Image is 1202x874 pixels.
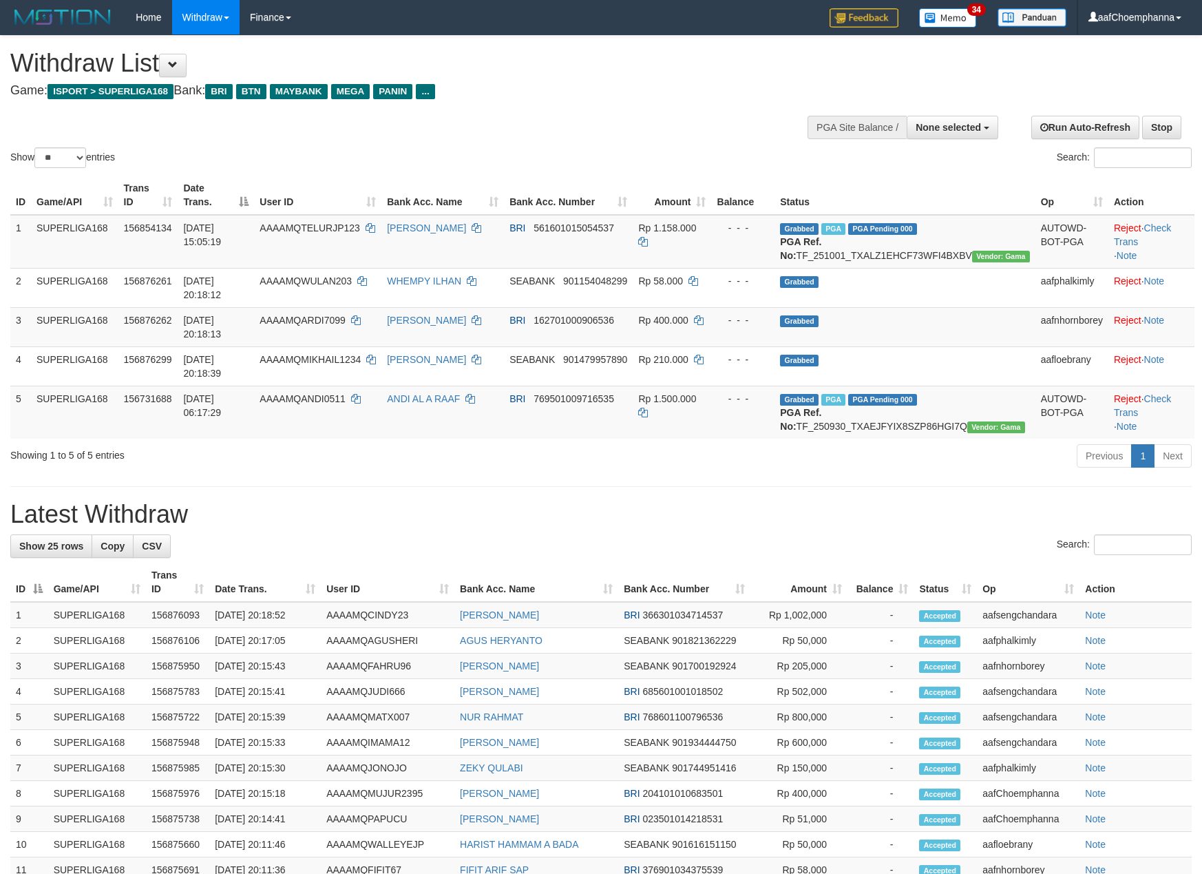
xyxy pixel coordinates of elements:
[534,315,614,326] span: Copy 162701000906536 to clipboard
[977,730,1079,756] td: aafsengchandara
[1085,635,1106,646] a: Note
[48,705,146,730] td: SUPERLIGA168
[236,84,266,99] span: BTN
[10,346,31,386] td: 4
[780,355,819,366] span: Grabbed
[1031,116,1139,139] a: Run Auto-Refresh
[509,354,555,365] span: SEABANK
[48,756,146,781] td: SUPERLIGA168
[919,8,977,28] img: Button%20Memo.svg
[780,315,819,327] span: Grabbed
[638,354,688,365] span: Rp 210.000
[907,116,998,139] button: None selected
[10,307,31,346] td: 3
[321,730,454,756] td: AAAAMQIMAMA12
[977,807,1079,832] td: aafChoemphanna
[10,602,48,628] td: 1
[209,832,321,857] td: [DATE] 20:11:46
[1079,563,1192,602] th: Action
[642,711,723,722] span: Copy 768601100796536 to clipboard
[847,781,914,807] td: -
[633,176,711,215] th: Amount: activate to sort column ascending
[48,832,146,857] td: SUPERLIGA168
[209,563,321,602] th: Date Trans.: activate to sort column ascending
[1108,386,1194,439] td: · ·
[672,635,736,646] span: Copy 901821362229 to clipboard
[919,661,960,673] span: Accepted
[48,679,146,705] td: SUPERLIGA168
[638,315,688,326] span: Rp 400.000
[774,176,1035,215] th: Status
[1108,346,1194,386] td: ·
[919,636,960,647] span: Accepted
[1144,275,1165,287] a: Note
[260,315,346,326] span: AAAAMQARDI7099
[916,122,981,133] span: None selected
[183,275,221,300] span: [DATE] 20:18:12
[118,176,178,215] th: Trans ID: activate to sort column ascending
[624,839,669,850] span: SEABANK
[387,315,466,326] a: [PERSON_NAME]
[10,705,48,730] td: 5
[1108,268,1194,307] td: ·
[624,686,640,697] span: BRI
[1114,222,1141,233] a: Reject
[1035,386,1108,439] td: AUTOWD-BOT-PGA
[750,730,847,756] td: Rp 600,000
[919,789,960,800] span: Accepted
[821,394,845,406] span: Marked by aafromsomean
[624,813,640,824] span: BRI
[504,176,633,215] th: Bank Acc. Number: activate to sort column ascending
[717,392,769,406] div: - - -
[260,222,360,233] span: AAAAMQTELURJP123
[509,315,525,326] span: BRI
[146,628,209,654] td: 156876106
[19,541,83,552] span: Show 25 rows
[972,251,1030,262] span: Vendor URL: https://trx31.1velocity.biz
[1142,116,1181,139] a: Stop
[750,654,847,679] td: Rp 205,000
[34,147,86,168] select: Showentries
[146,730,209,756] td: 156875948
[750,832,847,857] td: Rp 50,000
[178,176,254,215] th: Date Trans.: activate to sort column descending
[124,315,172,326] span: 156876262
[387,354,466,365] a: [PERSON_NAME]
[1085,813,1106,824] a: Note
[672,839,736,850] span: Copy 901616151150 to clipboard
[780,394,819,406] span: Grabbed
[750,628,847,654] td: Rp 50,000
[10,781,48,807] td: 8
[183,354,221,379] span: [DATE] 20:18:39
[10,50,788,77] h1: Withdraw List
[321,628,454,654] td: AAAAMQAGUSHERI
[534,222,614,233] span: Copy 561601015054537 to clipboard
[977,781,1079,807] td: aafChoemphanna
[534,393,614,404] span: Copy 769501009716535 to clipboard
[146,807,209,832] td: 156875738
[321,756,454,781] td: AAAAMQJONOJO
[31,215,118,269] td: SUPERLIGA168
[209,628,321,654] td: [DATE] 20:17:05
[638,275,683,287] span: Rp 58.000
[321,705,454,730] td: AAAAMQMATX007
[454,563,618,602] th: Bank Acc. Name: activate to sort column ascending
[774,386,1035,439] td: TF_250930_TXAEJFYIX8SZP86HGI7Q
[10,654,48,679] td: 3
[977,705,1079,730] td: aafsengchandara
[1108,176,1194,215] th: Action
[31,386,118,439] td: SUPERLIGA168
[10,147,115,168] label: Show entries
[780,276,819,288] span: Grabbed
[146,602,209,628] td: 156876093
[717,353,769,366] div: - - -
[209,602,321,628] td: [DATE] 20:18:52
[10,628,48,654] td: 2
[48,781,146,807] td: SUPERLIGA168
[321,781,454,807] td: AAAAMQMUJUR2395
[509,222,525,233] span: BRI
[919,738,960,749] span: Accepted
[711,176,774,215] th: Balance
[638,222,696,233] span: Rp 1.158.000
[48,628,146,654] td: SUPERLIGA168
